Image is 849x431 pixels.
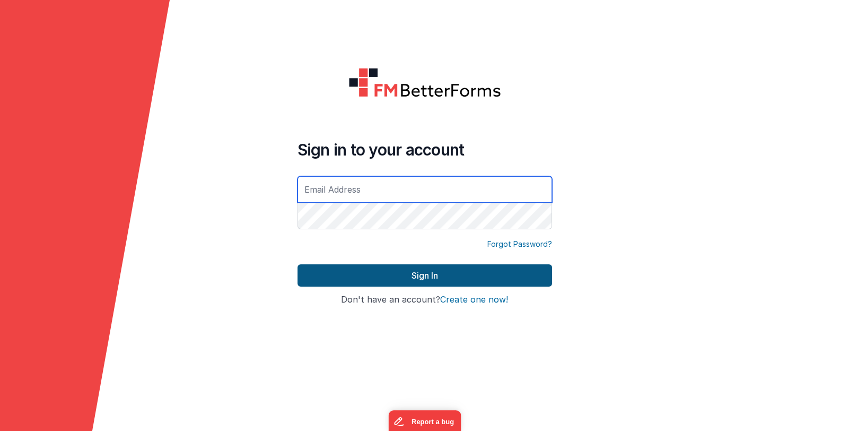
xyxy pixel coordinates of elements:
h4: Don't have an account? [297,295,552,305]
h4: Sign in to your account [297,140,552,159]
a: Forgot Password? [487,239,552,249]
button: Sign In [297,264,552,287]
button: Create one now! [440,295,508,305]
input: Email Address [297,176,552,203]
